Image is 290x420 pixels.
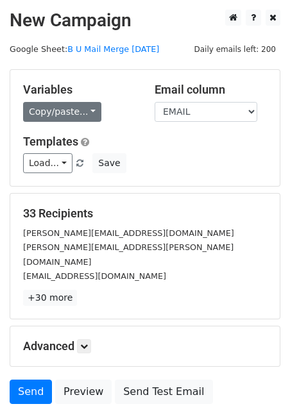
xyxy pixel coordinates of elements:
[23,135,78,148] a: Templates
[92,153,126,173] button: Save
[23,290,77,306] a: +30 more
[226,358,290,420] iframe: Chat Widget
[155,83,267,97] h5: Email column
[189,44,280,54] a: Daily emails left: 200
[23,102,101,122] a: Copy/paste...
[115,380,212,404] a: Send Test Email
[23,153,72,173] a: Load...
[189,42,280,56] span: Daily emails left: 200
[67,44,159,54] a: B U Mail Merge [DATE]
[23,271,166,281] small: [EMAIL_ADDRESS][DOMAIN_NAME]
[23,339,267,353] h5: Advanced
[10,380,52,404] a: Send
[23,242,234,267] small: [PERSON_NAME][EMAIL_ADDRESS][PERSON_NAME][DOMAIN_NAME]
[23,228,234,238] small: [PERSON_NAME][EMAIL_ADDRESS][DOMAIN_NAME]
[55,380,112,404] a: Preview
[10,10,280,31] h2: New Campaign
[23,206,267,221] h5: 33 Recipients
[10,44,159,54] small: Google Sheet:
[23,83,135,97] h5: Variables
